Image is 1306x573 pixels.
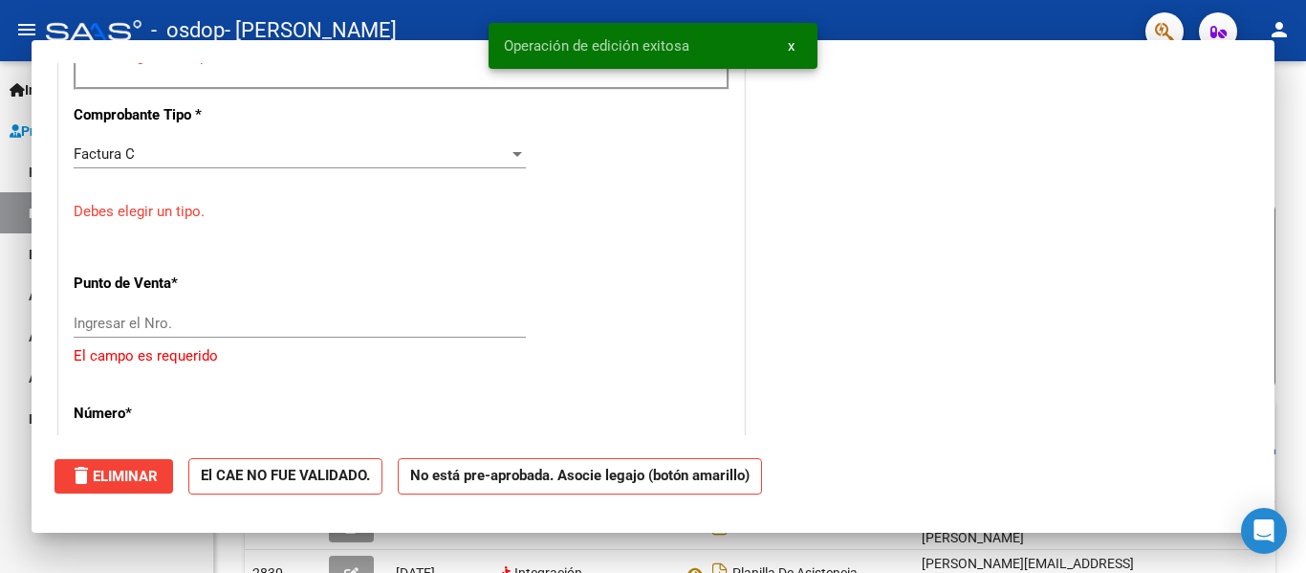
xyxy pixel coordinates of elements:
[10,121,184,142] span: Prestadores / Proveedores
[74,145,135,163] span: Factura C
[74,403,271,425] p: Número
[74,104,271,126] p: Comprobante Tipo *
[15,18,38,41] mat-icon: menu
[1268,18,1291,41] mat-icon: person
[151,10,225,52] span: - osdop
[74,201,729,223] p: Debes elegir un tipo.
[773,29,810,63] button: x
[188,458,382,496] strong: El CAE NO FUE VALIDADO.
[74,345,729,367] p: El campo es requerido
[10,79,58,100] span: Inicio
[788,37,794,55] span: x
[74,273,271,295] p: Punto de Venta
[398,458,762,496] strong: No está pre-aprobada. Asocie legajo (botón amarillo)
[1241,508,1287,554] div: Open Intercom Messenger
[70,464,93,487] mat-icon: delete
[54,459,173,494] button: Eliminar
[732,518,839,534] span: Planilla Asistencia
[504,36,689,55] span: Operación de edición exitosa
[225,10,397,52] span: - [PERSON_NAME]
[70,468,158,485] span: Eliminar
